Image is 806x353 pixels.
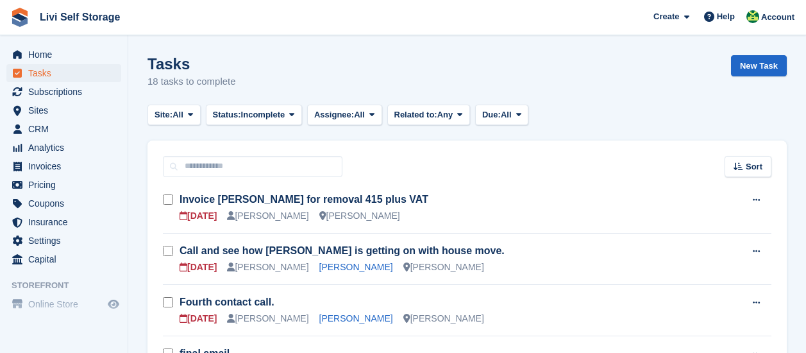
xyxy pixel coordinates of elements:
[731,55,787,76] a: New Task
[6,157,121,175] a: menu
[35,6,125,28] a: Livi Self Storage
[319,262,393,272] a: [PERSON_NAME]
[354,108,365,121] span: All
[28,232,105,250] span: Settings
[12,279,128,292] span: Storefront
[147,74,236,89] p: 18 tasks to complete
[6,295,121,313] a: menu
[6,250,121,268] a: menu
[6,64,121,82] a: menu
[319,313,393,323] a: [PERSON_NAME]
[6,101,121,119] a: menu
[6,213,121,231] a: menu
[241,108,285,121] span: Incomplete
[180,312,217,325] div: [DATE]
[746,160,762,173] span: Sort
[227,312,308,325] div: [PERSON_NAME]
[6,83,121,101] a: menu
[28,101,105,119] span: Sites
[394,108,437,121] span: Related to:
[28,250,105,268] span: Capital
[227,261,308,274] div: [PERSON_NAME]
[180,209,217,223] div: [DATE]
[387,105,470,126] button: Related to: Any
[28,83,105,101] span: Subscriptions
[206,105,302,126] button: Status: Incomplete
[213,108,241,121] span: Status:
[501,108,512,121] span: All
[155,108,172,121] span: Site:
[28,157,105,175] span: Invoices
[6,46,121,64] a: menu
[28,295,105,313] span: Online Store
[227,209,308,223] div: [PERSON_NAME]
[180,261,217,274] div: [DATE]
[6,139,121,157] a: menu
[28,120,105,138] span: CRM
[717,10,735,23] span: Help
[180,297,274,307] a: Fourth contact call.
[314,108,354,121] span: Assignee:
[172,108,183,121] span: All
[6,232,121,250] a: menu
[653,10,679,23] span: Create
[28,139,105,157] span: Analytics
[147,55,236,73] h1: Tasks
[28,176,105,194] span: Pricing
[106,297,121,312] a: Preview store
[28,213,105,231] span: Insurance
[403,312,484,325] div: [PERSON_NAME]
[746,10,759,23] img: Alex Handyside
[28,64,105,82] span: Tasks
[307,105,382,126] button: Assignee: All
[180,245,505,256] a: Call and see how [PERSON_NAME] is getting on with house move.
[319,209,400,223] div: [PERSON_NAME]
[482,108,501,121] span: Due:
[761,11,794,24] span: Account
[10,8,29,27] img: stora-icon-8386f47178a22dfd0bd8f6a31ec36ba5ce8667c1dd55bd0f319d3a0aa187defe.svg
[403,261,484,274] div: [PERSON_NAME]
[28,194,105,212] span: Coupons
[6,194,121,212] a: menu
[28,46,105,64] span: Home
[437,108,453,121] span: Any
[475,105,528,126] button: Due: All
[6,176,121,194] a: menu
[147,105,201,126] button: Site: All
[180,194,428,205] a: Invoice [PERSON_NAME] for removal 415 plus VAT
[6,120,121,138] a: menu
